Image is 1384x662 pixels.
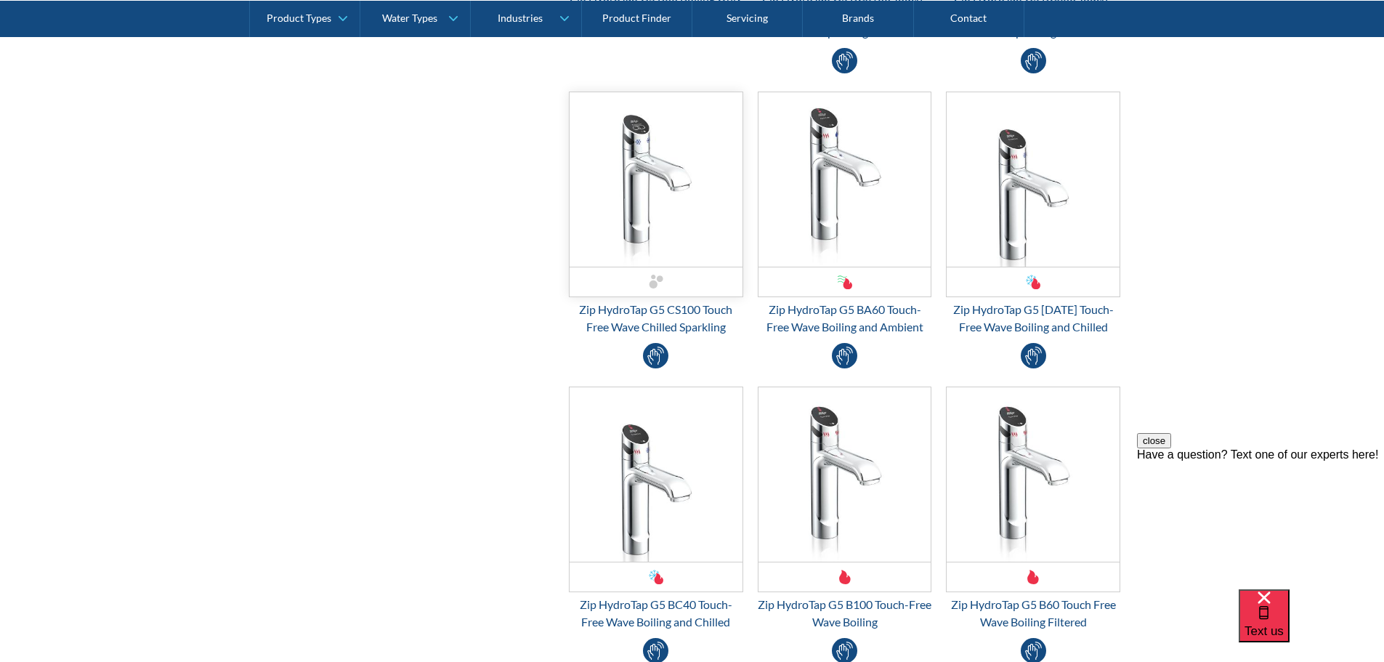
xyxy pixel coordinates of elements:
[569,596,743,631] div: Zip HydroTap G5 BC40 Touch-Free Wave Boiling and Chilled
[1239,589,1384,662] iframe: podium webchat widget bubble
[758,301,932,336] div: Zip HydroTap G5 BA60 Touch-Free Wave Boiling and Ambient
[946,387,1120,631] a: Zip HydroTap G5 B60 Touch Free Wave Boiling FilteredZip HydroTap G5 B60 Touch Free Wave Boiling F...
[758,387,931,562] img: Zip HydroTap G5 B100 Touch-Free Wave Boiling
[946,596,1120,631] div: Zip HydroTap G5 B60 Touch Free Wave Boiling Filtered
[758,92,932,336] a: Zip HydroTap G5 BA60 Touch-Free Wave Boiling and AmbientZip HydroTap G5 BA60 Touch-Free Wave Boil...
[758,92,931,267] img: Zip HydroTap G5 BA60 Touch-Free Wave Boiling and Ambient
[570,387,742,562] img: Zip HydroTap G5 BC40 Touch-Free Wave Boiling and Chilled
[382,12,437,24] div: Water Types
[758,596,932,631] div: Zip HydroTap G5 B100 Touch-Free Wave Boiling
[569,387,743,631] a: Zip HydroTap G5 BC40 Touch-Free Wave Boiling and ChilledZip HydroTap G5 BC40 Touch-Free Wave Boil...
[947,387,1120,562] img: Zip HydroTap G5 B60 Touch Free Wave Boiling Filtered
[946,92,1120,336] a: Zip HydroTap G5 BC100 Touch-Free Wave Boiling and ChilledZip HydroTap G5 [DATE] Touch-Free Wave B...
[947,92,1120,267] img: Zip HydroTap G5 BC100 Touch-Free Wave Boiling and Chilled
[946,301,1120,336] div: Zip HydroTap G5 [DATE] Touch-Free Wave Boiling and Chilled
[758,387,932,631] a: Zip HydroTap G5 B100 Touch-Free Wave BoilingZip HydroTap G5 B100 Touch-Free Wave Boiling
[570,92,742,267] img: Zip HydroTap G5 CS100 Touch Free Wave Chilled Sparkling
[1137,433,1384,607] iframe: podium webchat widget prompt
[569,92,743,336] a: Zip HydroTap G5 CS100 Touch Free Wave Chilled Sparkling Zip HydroTap G5 CS100 Touch Free Wave Chi...
[498,12,543,24] div: Industries
[569,301,743,336] div: Zip HydroTap G5 CS100 Touch Free Wave Chilled Sparkling
[267,12,331,24] div: Product Types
